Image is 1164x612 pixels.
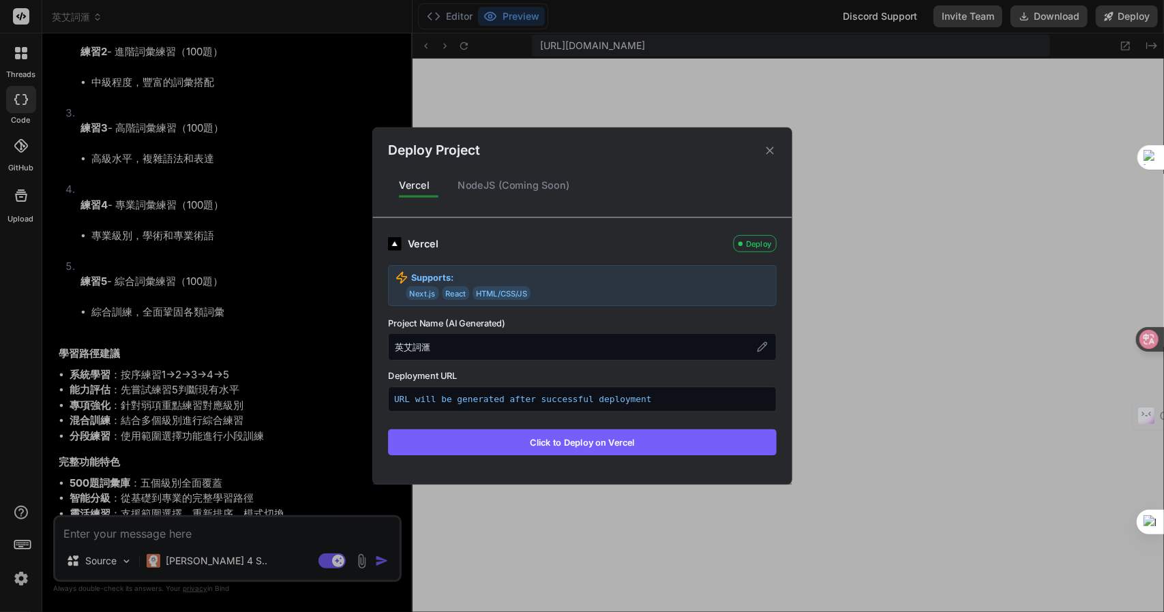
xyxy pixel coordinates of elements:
[388,141,479,161] h2: Deploy Project
[388,237,401,250] img: logo
[754,339,769,354] button: Edit project name
[442,286,469,300] span: React
[388,171,441,200] div: Vercel
[473,286,531,300] span: HTML/CSS/JS
[733,235,776,252] div: Deploy
[411,271,453,284] strong: Supports:
[388,429,777,455] button: Click to Deploy on Vercel
[447,171,580,200] div: NodeJS (Coming Soon)
[388,369,777,382] label: Deployment URL
[408,236,727,251] div: Vercel
[388,333,777,361] div: 英艾詞滙
[394,393,771,406] p: URL will be generated after successful deployment
[388,317,777,330] label: Project Name (AI Generated)
[406,286,438,300] span: Next.js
